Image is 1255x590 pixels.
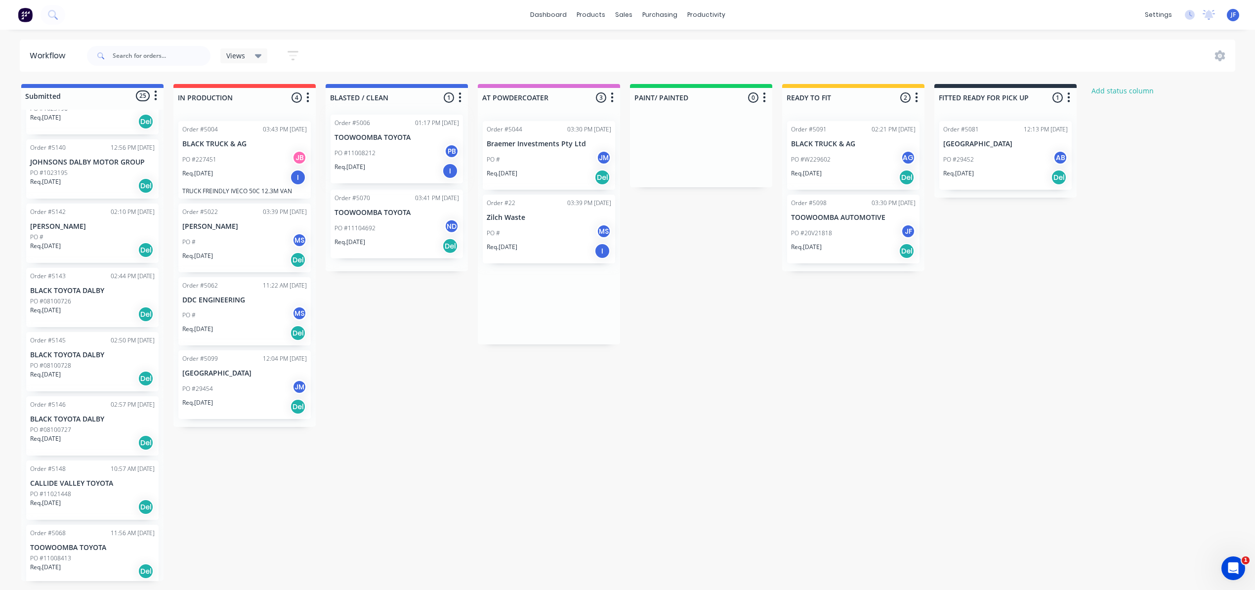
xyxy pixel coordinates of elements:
input: Enter column name… [330,92,427,103]
div: products [572,7,610,22]
span: 2 [900,92,911,103]
span: 25 [136,90,150,101]
input: Enter column name… [482,92,580,103]
div: Submitted [23,91,61,101]
a: dashboard [525,7,572,22]
span: JF [1231,10,1236,19]
button: Add status column [1087,84,1159,97]
iframe: Intercom live chat [1221,556,1245,580]
div: Workflow [30,50,70,62]
span: 1 [1242,556,1250,564]
input: Enter column name… [634,92,732,103]
input: Enter column name… [787,92,884,103]
span: Views [226,50,245,61]
input: Enter column name… [178,92,275,103]
div: productivity [682,7,730,22]
input: Search for orders... [113,46,210,66]
span: 3 [596,92,606,103]
div: sales [610,7,637,22]
span: 0 [748,92,758,103]
input: Enter column name… [939,92,1036,103]
img: Factory [18,7,33,22]
div: settings [1140,7,1177,22]
span: 1 [444,92,454,103]
div: purchasing [637,7,682,22]
span: 4 [292,92,302,103]
span: 1 [1052,92,1063,103]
